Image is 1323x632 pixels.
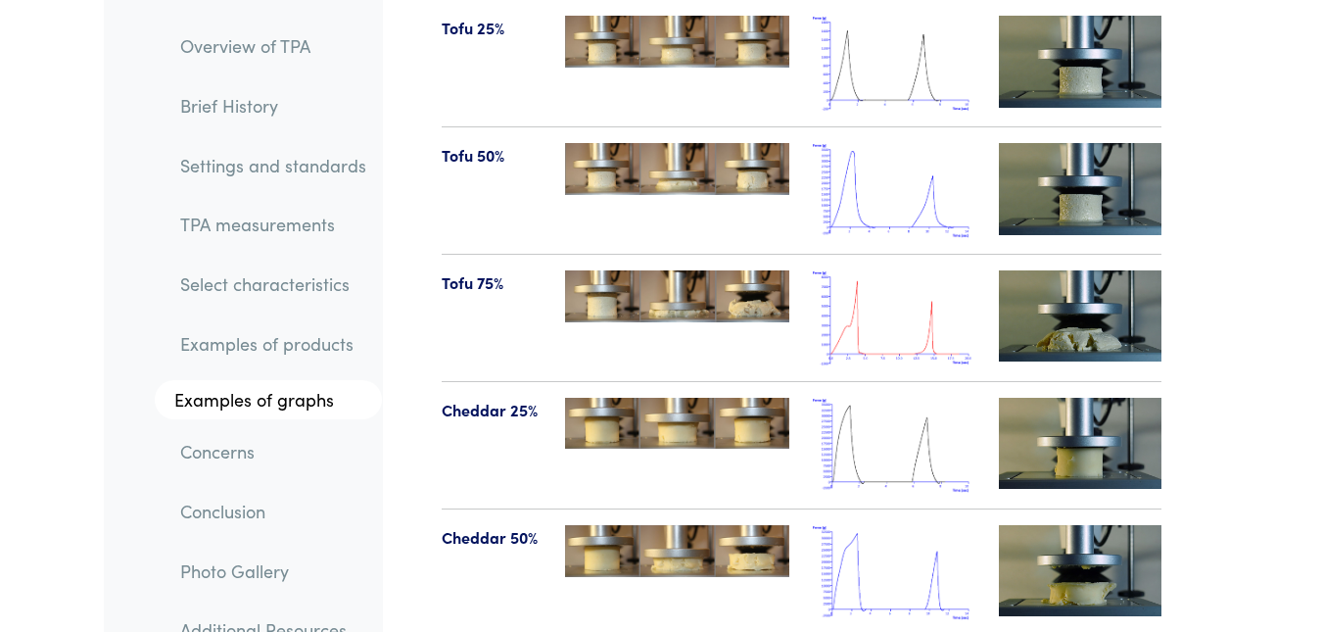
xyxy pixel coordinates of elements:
[813,270,975,365] img: tofu_tpa_75.png
[165,548,382,593] a: Photo Gallery
[165,83,382,128] a: Brief History
[165,202,382,247] a: TPA measurements
[442,143,543,169] p: Tofu 50%
[442,525,543,551] p: Cheddar 50%
[165,429,382,474] a: Concerns
[565,270,789,321] img: tofu-75-123-tpa.jpg
[565,16,789,68] img: tofu-25-123-tpa.jpg
[813,143,975,238] img: tofu_tpa_50.png
[165,24,382,69] a: Overview of TPA
[442,398,543,423] p: Cheddar 25%
[999,525,1161,616] img: cheddar-videotn-50.jpg
[155,380,382,419] a: Examples of graphs
[813,16,975,111] img: tofu_tpa_25.png
[999,398,1161,489] img: cheddar-videotn-25.jpg
[442,270,543,296] p: Tofu 75%
[813,398,975,493] img: cheddar_tpa_25.png
[565,398,789,449] img: cheddar-25-123-tpa.jpg
[565,525,789,577] img: cheddar-50-123-tpa.jpg
[165,142,382,187] a: Settings and standards
[165,489,382,534] a: Conclusion
[165,321,382,366] a: Examples of products
[813,525,975,620] img: cheddar_tpa_50.png
[565,143,789,194] img: tofu-50-123-tpa.jpg
[442,16,543,41] p: Tofu 25%
[165,262,382,307] a: Select characteristics
[999,16,1161,107] img: tofu-videotn-25.jpg
[999,270,1161,362] img: tofu-videotn-75.jpg
[999,143,1161,234] img: tofu-videotn-25.jpg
